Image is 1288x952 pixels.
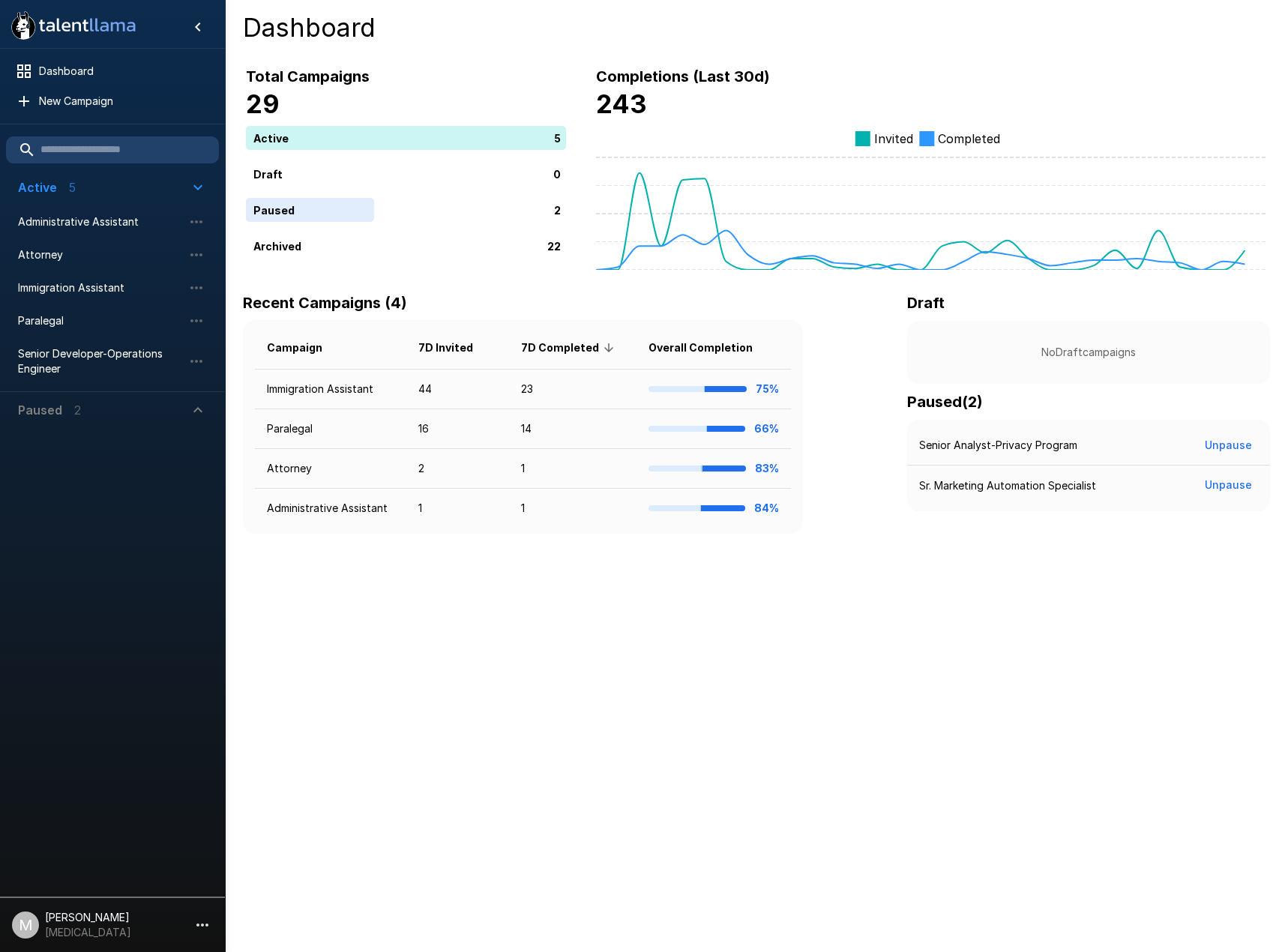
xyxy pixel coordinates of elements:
[554,202,561,217] p: 2
[1199,432,1258,460] button: Unpause
[1199,472,1258,499] button: Unpause
[243,12,1270,43] h4: Dashboard
[907,393,983,411] b: Paused ( 2 )
[754,501,779,514] b: 84%
[406,409,509,449] td: 16
[756,382,779,395] b: 75%
[406,489,509,528] td: 1
[255,409,406,449] td: Paralegal
[246,67,370,85] b: Total Campaigns
[509,370,637,409] td: 23
[919,438,1077,453] p: Senior Analyst-Privacy Program
[255,489,406,528] td: Administrative Assistant
[243,294,407,312] b: Recent Campaigns (4)
[907,294,945,312] b: Draft
[406,449,509,489] td: 2
[406,370,509,409] td: 44
[509,409,637,449] td: 14
[255,449,406,489] td: Attorney
[255,370,406,409] td: Immigration Assistant
[648,339,772,357] span: Overall Completion
[521,339,619,357] span: 7D Completed
[267,339,342,357] span: Campaign
[509,489,637,528] td: 1
[931,345,1246,360] p: No Draft campaigns
[509,449,637,489] td: 1
[596,88,647,119] b: 243
[418,339,493,357] span: 7D Invited
[755,462,779,475] b: 83%
[754,422,779,435] b: 66%
[553,166,561,181] p: 0
[919,478,1096,493] p: Sr. Marketing Automation Specialist
[596,67,770,85] b: Completions (Last 30d)
[547,238,561,253] p: 22
[554,130,561,145] p: 5
[246,88,280,119] b: 29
